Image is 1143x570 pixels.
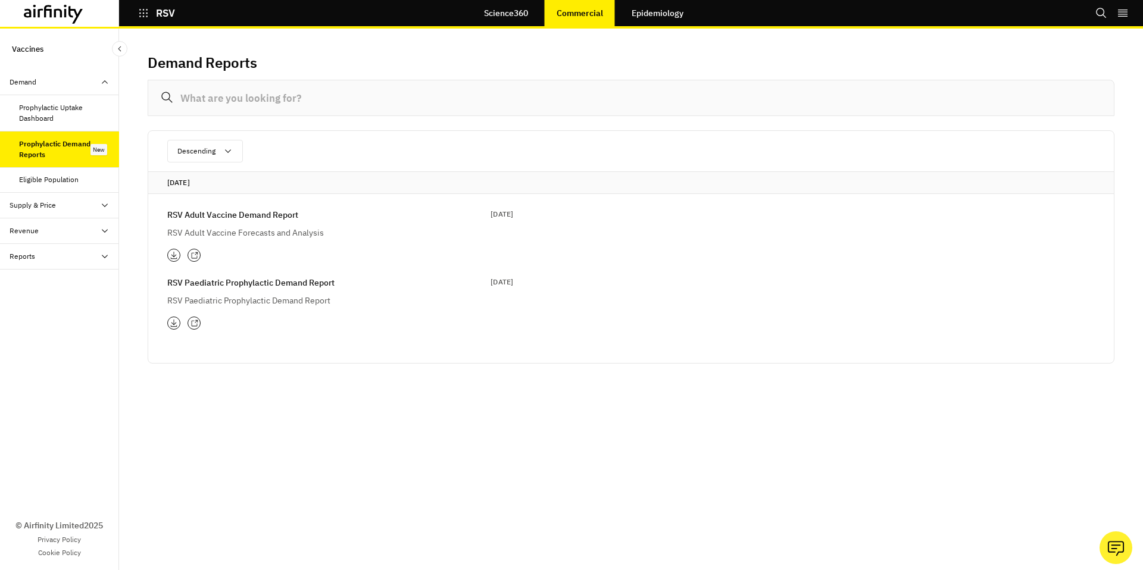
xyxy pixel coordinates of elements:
[148,54,257,71] h2: Demand Reports
[148,80,1114,116] input: What are you looking for?
[10,251,35,262] div: Reports
[15,519,103,532] p: © Airfinity Limited 2025
[112,41,127,57] button: Close Sidebar
[1095,3,1107,23] button: Search
[12,38,43,60] p: Vaccines
[491,208,513,220] p: [DATE]
[167,177,1095,189] p: [DATE]
[38,534,81,545] a: Privacy Policy
[491,276,513,288] p: [DATE]
[167,276,335,289] p: RSV Paediatric Prophylactic Demand Report
[19,174,79,185] div: Eligible Population
[10,77,36,87] div: Demand
[38,547,81,558] a: Cookie Policy
[19,102,110,124] div: Prophylactic Uptake Dashboard
[167,226,453,239] p: RSV Adult Vaccine Forecasts and Analysis
[1100,531,1132,564] button: Ask our analysts
[167,140,243,162] button: Descending
[90,144,107,155] div: New
[557,8,603,18] p: Commercial
[167,208,298,221] p: RSV Adult Vaccine Demand Report
[19,139,90,160] div: Prophylactic Demand Reports
[138,3,175,23] button: RSV
[10,200,56,211] div: Supply & Price
[10,226,39,236] div: Revenue
[156,8,175,18] p: RSV
[167,294,453,307] p: RSV Paediatric Prophylactic Demand Report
